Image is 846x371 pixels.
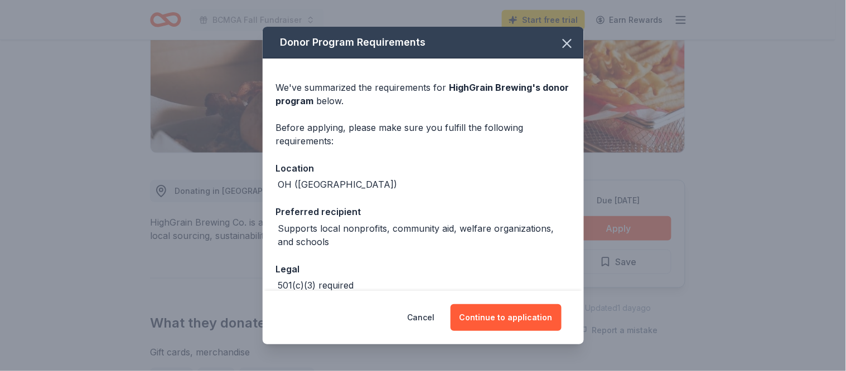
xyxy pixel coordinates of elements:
[276,121,571,148] div: Before applying, please make sure you fulfill the following requirements:
[276,161,571,175] div: Location
[278,279,354,292] div: 501(c)(3) required
[276,262,571,276] div: Legal
[278,178,398,191] div: OH ([GEOGRAPHIC_DATA])
[278,222,571,248] div: Supports local nonprofits, community aid, welfare organizations, and schools
[408,304,435,331] button: Cancel
[276,81,571,108] div: We've summarized the requirements for below.
[263,27,584,58] div: Donor Program Requirements
[276,204,571,219] div: Preferred recipient
[451,304,562,331] button: Continue to application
